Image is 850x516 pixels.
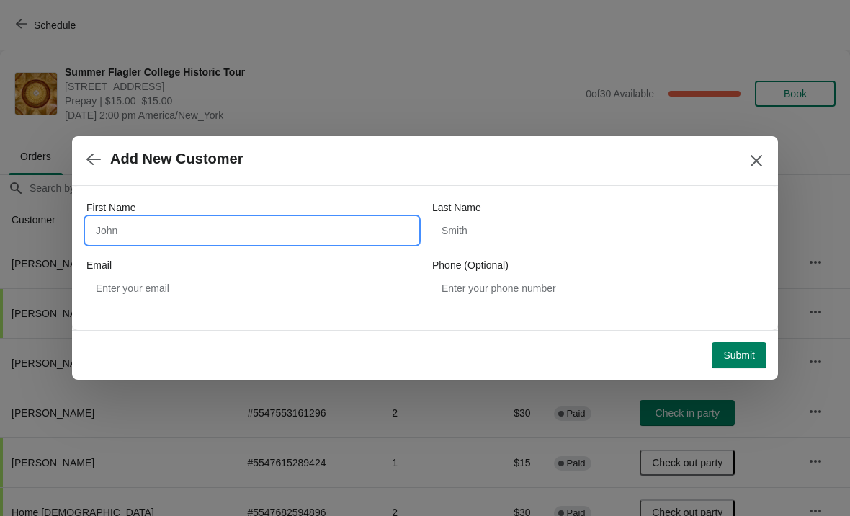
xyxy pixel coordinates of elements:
input: Smith [432,218,764,244]
input: John [86,218,418,244]
input: Enter your phone number [432,275,764,301]
button: Close [743,148,769,174]
button: Submit [712,342,766,368]
label: Last Name [432,200,481,215]
input: Enter your email [86,275,418,301]
span: Submit [723,350,755,361]
label: Email [86,258,112,272]
label: First Name [86,200,135,215]
h2: Add New Customer [110,151,243,167]
label: Phone (Optional) [432,258,509,272]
